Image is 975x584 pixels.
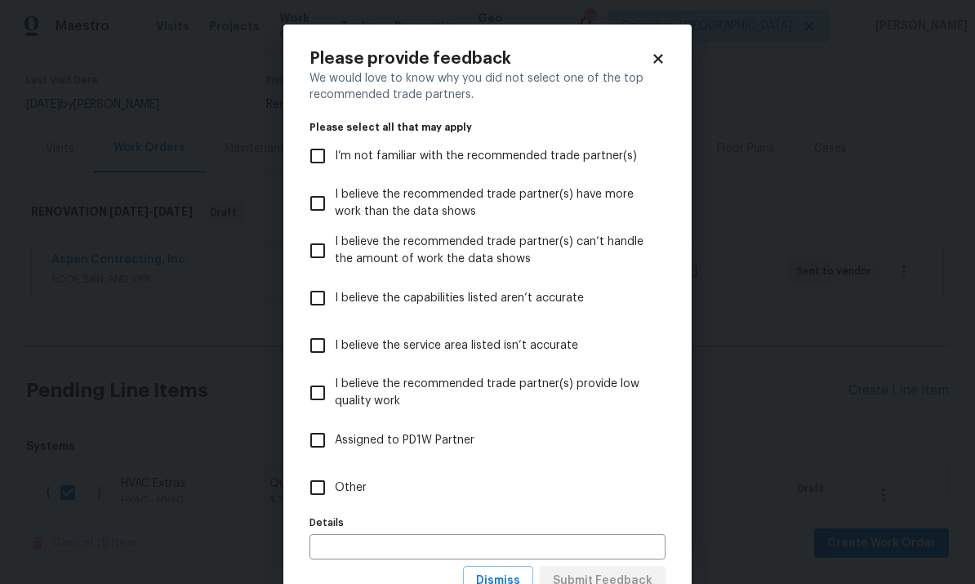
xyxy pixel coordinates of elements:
[335,148,637,165] span: I’m not familiar with the recommended trade partner(s)
[335,234,652,268] span: I believe the recommended trade partner(s) can’t handle the amount of work the data shows
[335,432,474,449] span: Assigned to PD1W Partner
[335,337,578,354] span: I believe the service area listed isn’t accurate
[335,186,652,221] span: I believe the recommended trade partner(s) have more work than the data shows
[309,518,666,528] label: Details
[309,123,666,132] legend: Please select all that may apply
[335,479,367,497] span: Other
[309,51,651,67] h2: Please provide feedback
[335,376,652,410] span: I believe the recommended trade partner(s) provide low quality work
[335,290,584,307] span: I believe the capabilities listed aren’t accurate
[309,70,666,103] div: We would love to know why you did not select one of the top recommended trade partners.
